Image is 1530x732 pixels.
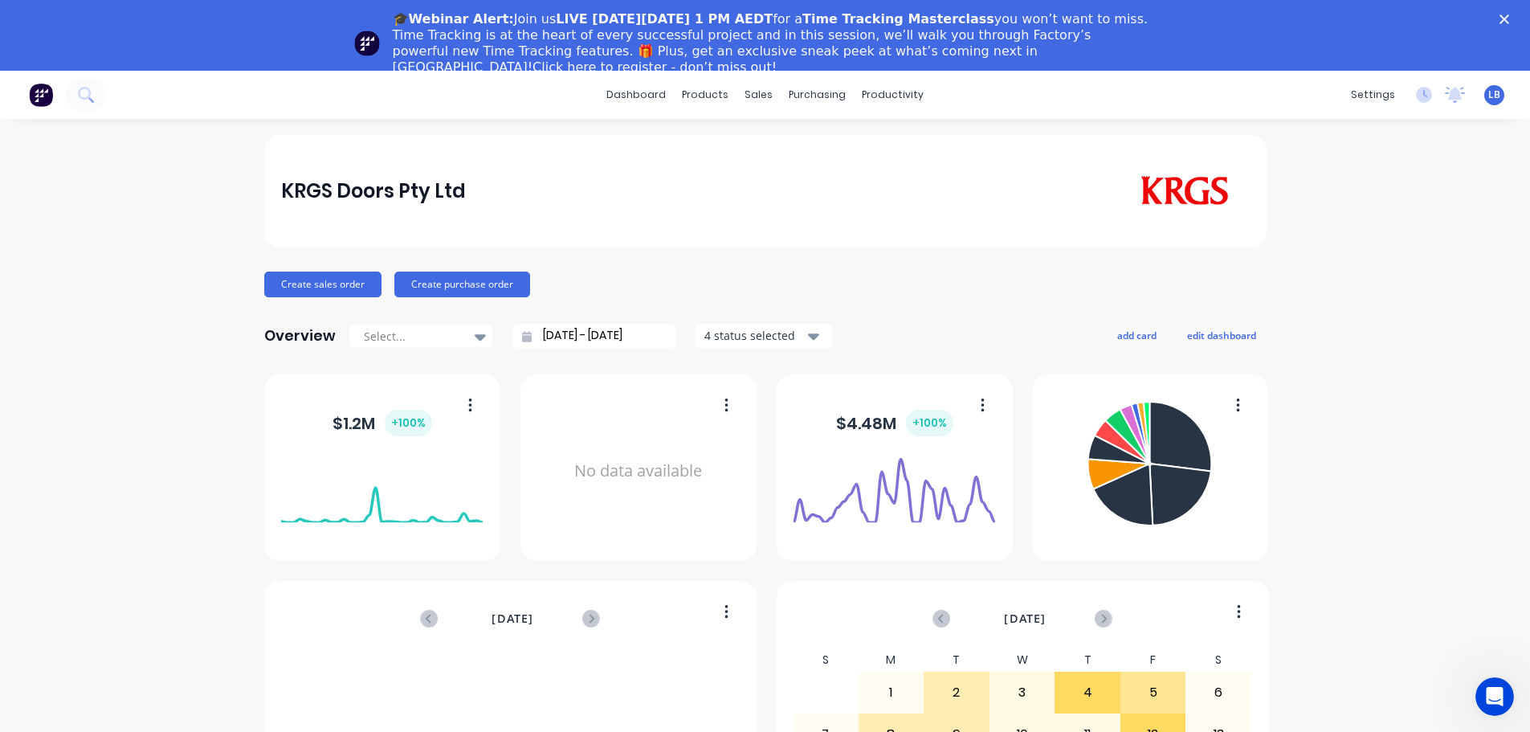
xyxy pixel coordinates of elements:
div: No data available [537,395,739,547]
span: LB [1488,88,1500,102]
div: products [674,83,736,107]
iframe: Intercom live chat [1475,677,1514,716]
div: + 100 % [906,410,953,436]
div: settings [1343,83,1403,107]
div: purchasing [781,83,854,107]
button: add card [1107,325,1167,346]
div: 2 [924,673,989,713]
div: Close [1499,14,1516,24]
div: M [859,648,924,672]
div: F [1120,648,1186,672]
div: + 100 % [385,410,432,436]
div: $ 4.48M [836,410,953,436]
img: Factory [29,83,53,107]
div: 4 status selected [704,327,806,344]
span: [DATE] [492,610,533,628]
div: W [989,648,1055,672]
div: 1 [859,673,924,713]
b: LIVE [DATE][DATE] 1 PM AEDT [556,11,773,27]
div: productivity [854,83,932,107]
div: T [1055,648,1120,672]
b: 🎓Webinar Alert: [393,11,514,27]
div: 5 [1121,673,1185,713]
button: Create sales order [264,272,381,297]
a: dashboard [598,83,674,107]
a: Click here to register - don’t miss out! [532,59,777,75]
div: 6 [1186,673,1251,713]
div: sales [736,83,781,107]
div: S [793,648,859,672]
div: KRGS Doors Pty Ltd [281,175,466,207]
button: 4 status selected [696,324,832,348]
button: Create purchase order [394,272,530,297]
div: 3 [990,673,1055,713]
span: [DATE] [1004,610,1046,628]
div: T [924,648,989,672]
div: $ 1.2M [333,410,432,436]
div: 4 [1055,673,1120,713]
div: S [1185,648,1251,672]
img: Profile image for Team [354,31,380,56]
div: Join us for a you won’t want to miss. Time Tracking is at the heart of every successful project a... [393,11,1151,76]
button: edit dashboard [1177,325,1267,346]
b: Time Tracking Masterclass [802,11,994,27]
img: KRGS Doors Pty Ltd [1136,176,1232,207]
div: Overview [264,320,336,352]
